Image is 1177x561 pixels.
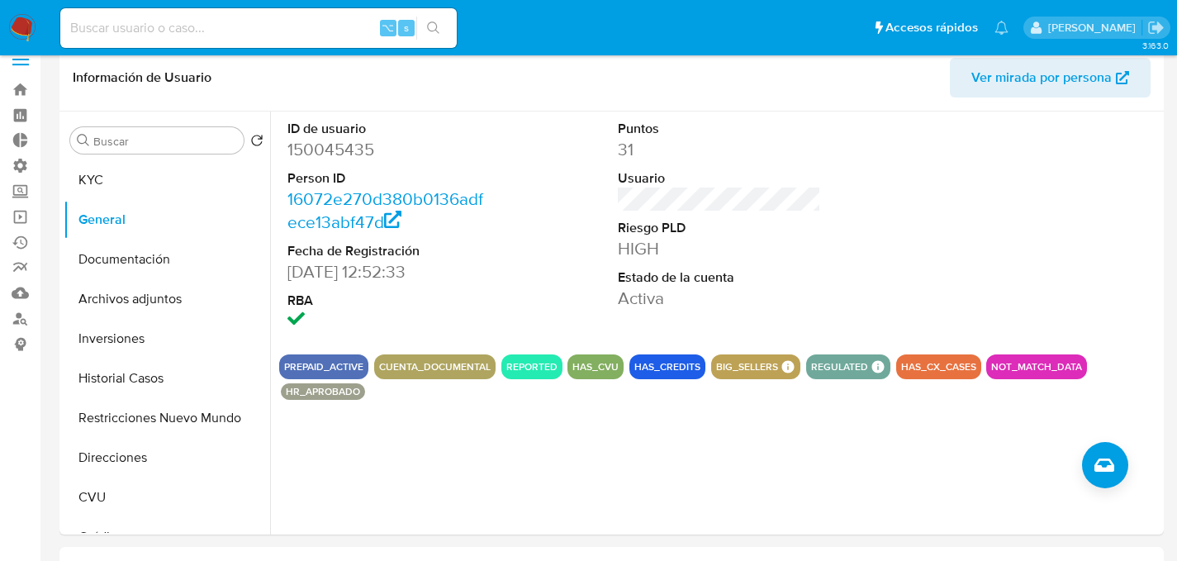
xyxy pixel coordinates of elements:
dt: ID de usuario [287,120,491,138]
dd: [DATE] 12:52:33 [287,260,491,283]
span: Accesos rápidos [885,19,978,36]
span: ⌥ [382,20,394,36]
span: 3.163.0 [1142,39,1169,52]
button: Direcciones [64,438,270,478]
button: Documentación [64,240,270,279]
dt: Estado de la cuenta [618,269,822,287]
h1: Información de Usuario [73,69,211,86]
dd: Activa [618,287,822,310]
button: CVU [64,478,270,517]
a: Notificaciones [994,21,1009,35]
dd: 150045435 [287,138,491,161]
dt: Riesgo PLD [618,219,822,237]
button: Créditos [64,517,270,557]
p: facundo.marin@mercadolibre.com [1048,20,1141,36]
button: KYC [64,160,270,200]
dt: Person ID [287,169,491,188]
button: Inversiones [64,319,270,359]
button: Ver mirada por persona [950,58,1151,97]
button: Historial Casos [64,359,270,398]
dt: Fecha de Registración [287,242,491,260]
button: Buscar [77,134,90,147]
dt: RBA [287,292,491,310]
a: Salir [1147,19,1165,36]
dt: Puntos [618,120,822,138]
a: 16072e270d380b0136adfece13abf47d [287,187,483,234]
dd: 31 [618,138,822,161]
dt: Usuario [618,169,822,188]
input: Buscar [93,134,237,149]
dd: HIGH [618,237,822,260]
button: Volver al orden por defecto [250,134,263,152]
button: search-icon [416,17,450,40]
input: Buscar usuario o caso... [60,17,457,39]
span: s [404,20,409,36]
button: Archivos adjuntos [64,279,270,319]
button: General [64,200,270,240]
span: Ver mirada por persona [971,58,1112,97]
button: Restricciones Nuevo Mundo [64,398,270,438]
